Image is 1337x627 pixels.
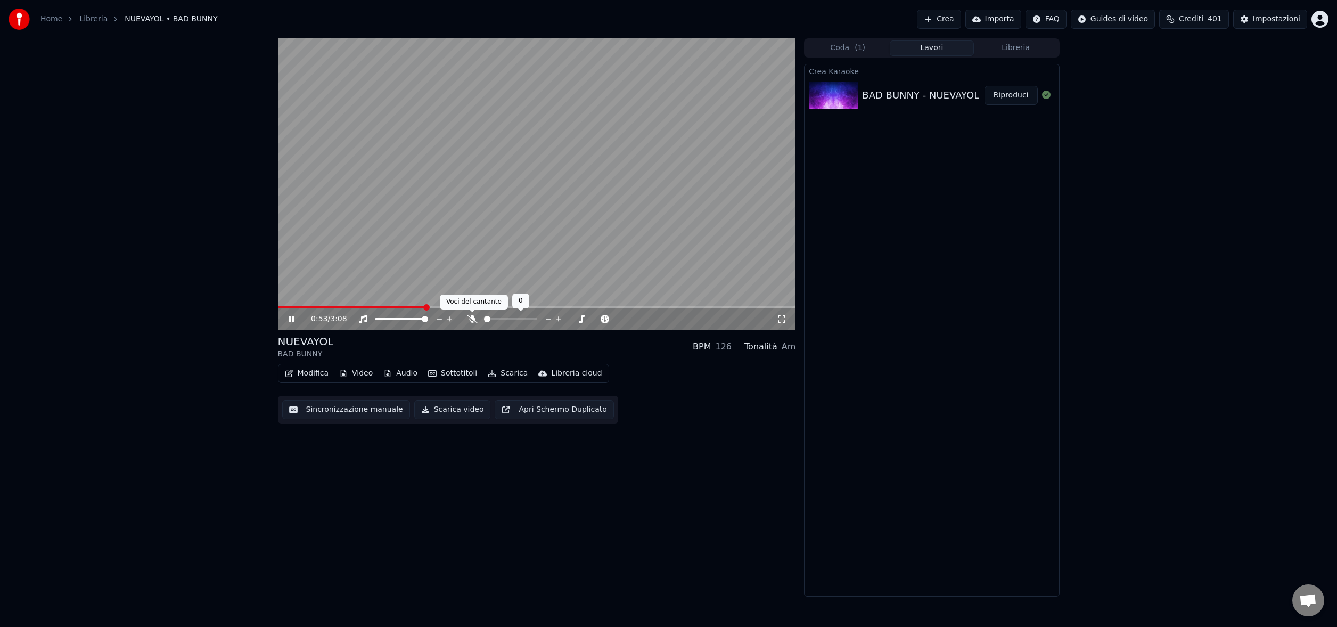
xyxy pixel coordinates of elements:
[40,14,217,25] nav: breadcrumb
[278,334,334,349] div: NUEVAYOL
[440,295,508,310] div: Voci del cantante
[965,10,1021,29] button: Importa
[483,366,532,381] button: Scarica
[330,314,347,324] span: 3:08
[917,10,961,29] button: Crea
[1071,10,1155,29] button: Guides di video
[40,14,62,25] a: Home
[311,314,327,324] span: 0:53
[9,9,30,30] img: youka
[890,40,974,56] button: Lavori
[495,400,613,419] button: Apri Schermo Duplicato
[125,14,217,25] span: NUEVAYOL • BAD BUNNY
[693,340,711,353] div: BPM
[551,368,602,379] div: Libreria cloud
[1253,14,1300,25] div: Impostazioni
[855,43,865,53] span: ( 1 )
[974,40,1058,56] button: Libreria
[1233,10,1307,29] button: Impostazioni
[278,349,334,360] div: BAD BUNNY
[281,366,333,381] button: Modifica
[1159,10,1229,29] button: Crediti401
[716,340,732,353] div: 126
[1026,10,1067,29] button: FAQ
[424,366,481,381] button: Sottotitoli
[379,366,422,381] button: Audio
[805,64,1059,77] div: Crea Karaoke
[512,294,529,308] div: 0
[1292,584,1324,616] div: Aprire la chat
[744,340,777,353] div: Tonalità
[79,14,108,25] a: Libreria
[282,400,410,419] button: Sincronizzazione manuale
[1179,14,1203,25] span: Crediti
[862,88,979,103] div: BAD BUNNY - NUEVAYOL
[414,400,491,419] button: Scarica video
[1208,14,1222,25] span: 401
[806,40,890,56] button: Coda
[782,340,796,353] div: Am
[335,366,377,381] button: Video
[985,86,1038,105] button: Riproduci
[311,314,337,324] div: /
